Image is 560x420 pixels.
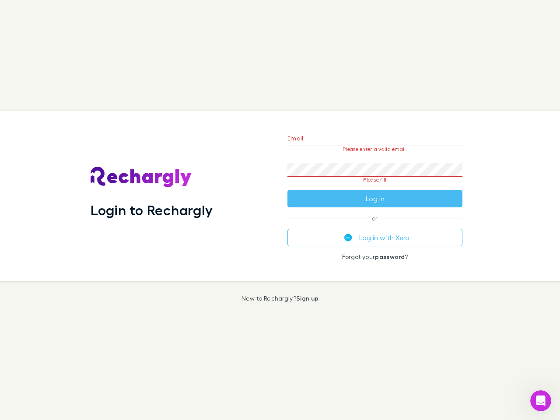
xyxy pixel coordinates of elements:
[91,202,213,218] h1: Login to Rechargly
[287,253,462,260] p: Forgot your ?
[287,177,462,183] p: Please fill
[287,146,462,152] p: Please enter a valid email.
[241,295,319,302] p: New to Rechargly?
[344,234,352,241] img: Xero's logo
[375,253,405,260] a: password
[296,294,318,302] a: Sign up
[91,167,192,188] img: Rechargly's Logo
[287,190,462,207] button: Log in
[287,229,462,246] button: Log in with Xero
[530,390,551,411] iframe: Intercom live chat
